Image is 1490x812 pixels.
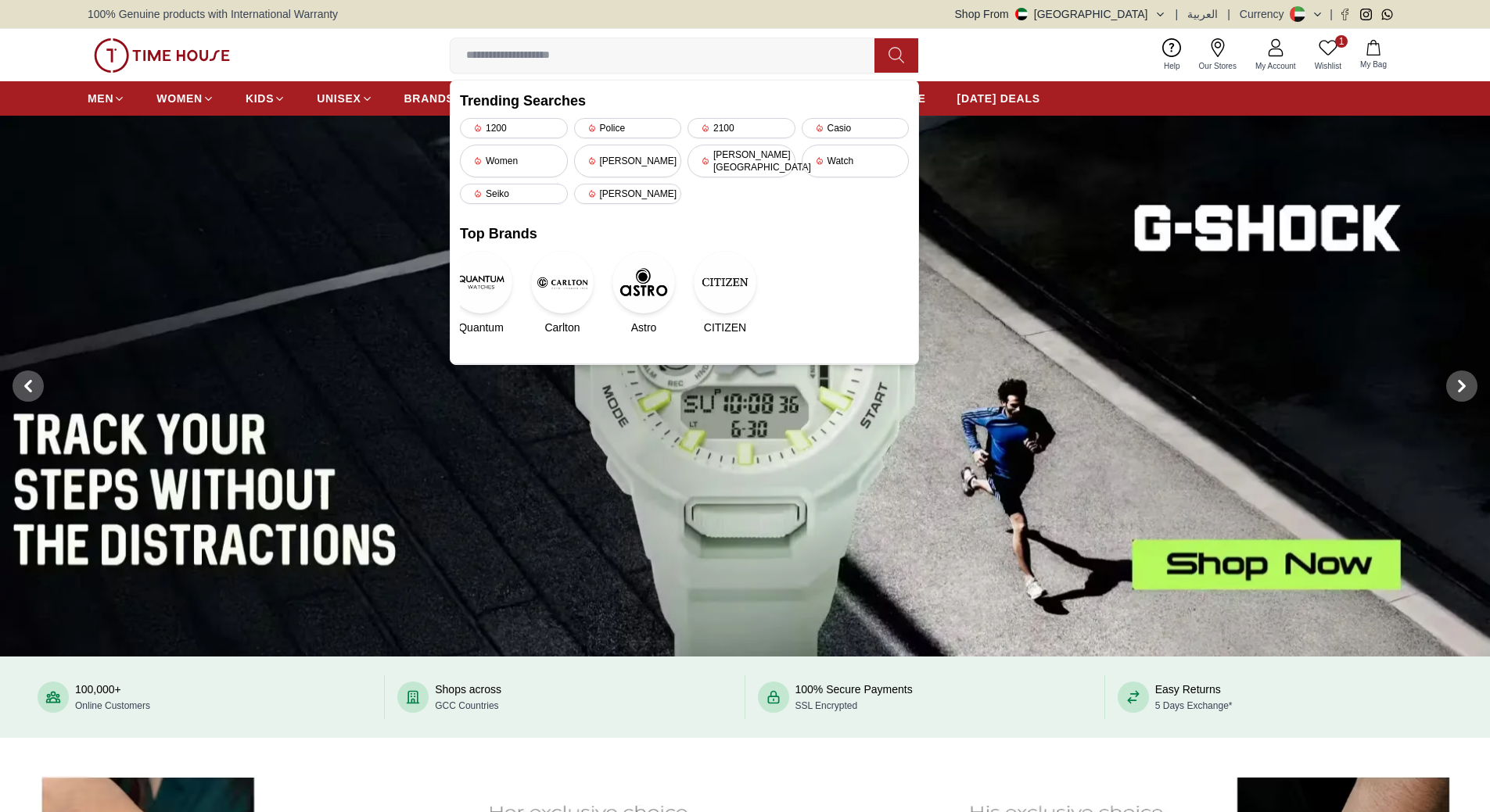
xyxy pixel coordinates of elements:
div: Easy Returns [1155,681,1233,713]
span: WOMEN [156,91,203,106]
button: العربية [1187,6,1218,22]
a: 1Wishlist [1305,35,1351,75]
div: 1200 [460,118,568,138]
div: Currency [1240,6,1291,22]
span: | [1176,6,1179,22]
span: My Account [1249,60,1302,72]
a: UNISEX [317,84,372,113]
span: CITIZEN [704,320,746,335]
span: Astro [631,320,657,335]
span: [DATE] DEALS [957,91,1040,106]
a: QuantumQuantum [460,251,502,335]
span: Our Stores [1193,60,1243,72]
div: [PERSON_NAME][GEOGRAPHIC_DATA] [688,145,795,177]
a: [DATE] DEALS [957,84,1040,113]
img: Quantum [450,251,512,313]
a: CITIZENCITIZEN [704,251,746,335]
span: | [1330,6,1333,22]
img: ... [94,38,230,73]
span: KIDS [246,91,274,106]
div: [PERSON_NAME] [574,184,682,204]
div: Women [460,145,568,177]
span: | [1227,6,1230,22]
span: Wishlist [1309,60,1348,72]
img: Astro [612,251,675,313]
span: GCC Countries [435,700,498,711]
span: MEN [88,91,113,106]
div: Shops across [435,681,501,713]
span: 5 Days Exchange* [1155,700,1233,711]
div: Police [574,118,682,138]
span: My Bag [1354,59,1393,70]
span: Quantum [458,320,504,335]
span: SSL Encrypted [795,700,858,711]
a: KIDS [246,84,285,113]
button: My Bag [1351,37,1396,73]
a: Facebook [1339,9,1351,20]
span: BRANDS [404,91,454,106]
a: BRANDS [404,84,454,113]
img: CITIZEN [694,251,756,313]
span: UNISEX [317,91,361,106]
a: WOMEN [156,84,214,113]
a: Our Stores [1190,35,1246,75]
a: MEN [88,84,125,113]
h2: Trending Searches [460,90,909,112]
a: Instagram [1360,9,1372,20]
div: 100,000+ [75,681,150,713]
img: Carlton [531,251,594,313]
span: 100% Genuine products with International Warranty [88,6,338,22]
div: 100% Secure Payments [795,681,913,713]
div: Casio [802,118,910,138]
div: [PERSON_NAME] [574,145,682,177]
div: Seiko [460,184,568,204]
span: Online Customers [75,700,150,711]
span: Help [1158,60,1187,72]
h2: Top Brands [460,223,909,245]
span: Carlton [544,320,580,335]
div: Watch [802,145,910,177]
span: 1 [1335,35,1348,48]
button: Shop From[GEOGRAPHIC_DATA] [955,6,1166,22]
img: United Arab Emirates [1015,8,1028,20]
div: 2100 [688,118,795,138]
a: AstroAstro [623,251,665,335]
a: Help [1154,35,1190,75]
a: Whatsapp [1381,9,1393,20]
a: CarltonCarlton [541,251,583,335]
